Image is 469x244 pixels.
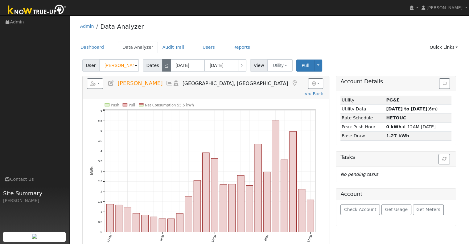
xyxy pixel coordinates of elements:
[340,105,385,114] td: Utility Data
[238,59,246,72] a: >
[302,63,309,68] span: Pull
[5,3,69,17] img: Know True-Up
[246,185,253,232] rect: onclick=""
[385,207,408,212] span: Get Usage
[298,189,305,232] rect: onclick=""
[106,204,113,232] rect: onclick=""
[211,234,217,243] text: 12PM
[250,59,268,72] span: View
[167,219,175,232] rect: onclick=""
[185,196,192,232] rect: onclick=""
[340,172,378,177] i: No pending tasks
[267,59,293,72] button: Utility
[340,191,362,197] h5: Account
[439,78,450,89] button: Issue History
[159,234,165,242] text: 6AM
[438,154,450,164] button: Refresh
[386,133,409,138] strong: 1.27 kWh
[220,184,227,232] rect: onclick=""
[344,207,376,212] span: Check Account
[76,42,109,53] a: Dashboard
[255,144,262,232] rect: onclick=""
[145,103,194,107] text: Net Consumption 55.5 kWh
[98,139,102,143] text: 4.5
[98,200,102,203] text: 1.5
[194,180,201,232] rect: onclick=""
[211,158,218,232] rect: onclick=""
[386,115,406,120] strong: G
[118,42,158,53] a: Data Analyzer
[228,184,236,232] rect: onclick=""
[176,213,183,232] rect: onclick=""
[381,205,411,215] button: Get Usage
[272,121,279,232] rect: onclick=""
[340,205,380,215] button: Check Account
[99,59,139,72] input: Select a User
[263,172,270,232] rect: onclick=""
[413,205,444,215] button: Get Meters
[108,80,114,86] a: Edit User (35219)
[100,23,144,30] a: Data Analyzer
[111,103,119,107] text: Push
[89,167,94,176] text: kWh
[340,131,385,140] td: Base Draw
[98,159,102,163] text: 3.5
[237,176,244,232] rect: onclick=""
[386,124,401,129] strong: 0 kWh
[426,5,463,10] span: [PERSON_NAME]
[385,122,451,131] td: at 12AM [DATE]
[101,109,102,112] text: 6
[229,42,255,53] a: Reports
[143,59,163,72] span: Dates
[82,59,99,72] span: User
[159,219,166,232] rect: onclick=""
[150,217,157,232] rect: onclick=""
[133,213,140,232] rect: onclick=""
[3,189,66,197] span: Site Summary
[158,42,189,53] a: Audit Trail
[124,207,131,232] rect: onclick=""
[98,119,102,122] text: 5.5
[3,197,66,204] div: [PERSON_NAME]
[129,103,135,107] text: Pull
[340,114,385,122] td: Rate Schedule
[98,180,102,183] text: 2.5
[106,234,113,243] text: 12AM
[162,59,171,72] a: <
[101,230,102,234] text: 0
[32,234,37,239] img: retrieve
[340,78,451,85] h5: Account Details
[304,91,323,96] a: << Back
[281,160,288,232] rect: onclick=""
[307,200,314,232] rect: onclick=""
[386,106,438,111] span: (6m)
[340,122,385,131] td: Peak Push Hour
[101,149,102,153] text: 4
[386,106,427,111] strong: [DATE] to [DATE]
[264,234,269,242] text: 6PM
[101,170,102,173] text: 3
[425,42,463,53] a: Quick Links
[80,24,94,29] a: Admin
[416,207,440,212] span: Get Meters
[117,80,163,86] span: [PERSON_NAME]
[183,81,288,86] span: [GEOGRAPHIC_DATA], [GEOGRAPHIC_DATA]
[340,154,451,160] h5: Tasks
[202,153,209,232] rect: onclick=""
[98,220,102,224] text: 0.5
[166,80,173,86] a: Multi-Series Graph
[101,190,102,193] text: 2
[101,210,102,213] text: 1
[296,60,315,72] button: Pull
[306,234,313,243] text: 11PM
[101,129,102,132] text: 5
[141,215,148,232] rect: onclick=""
[340,96,385,105] td: Utility
[291,80,298,86] a: Map
[173,80,179,86] a: Login As (last Never)
[198,42,220,53] a: Users
[115,205,122,232] rect: onclick=""
[290,131,297,232] rect: onclick=""
[386,97,400,102] strong: ID: 17163905, authorized: 08/11/25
